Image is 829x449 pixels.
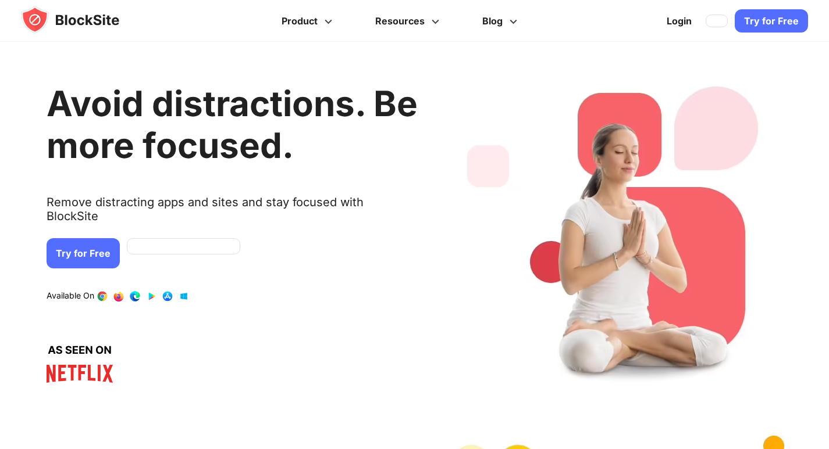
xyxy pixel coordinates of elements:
a: Login [660,7,699,35]
text: Available On [47,290,94,302]
h1: Avoid distractions. Be more focused. [47,82,418,166]
a: Try for Free [735,9,808,33]
a: Try for Free [47,238,120,268]
text: Remove distracting apps and sites and stay focused with BlockSite [47,195,418,232]
img: blocksite-icon.5d769676.svg [21,6,142,34]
